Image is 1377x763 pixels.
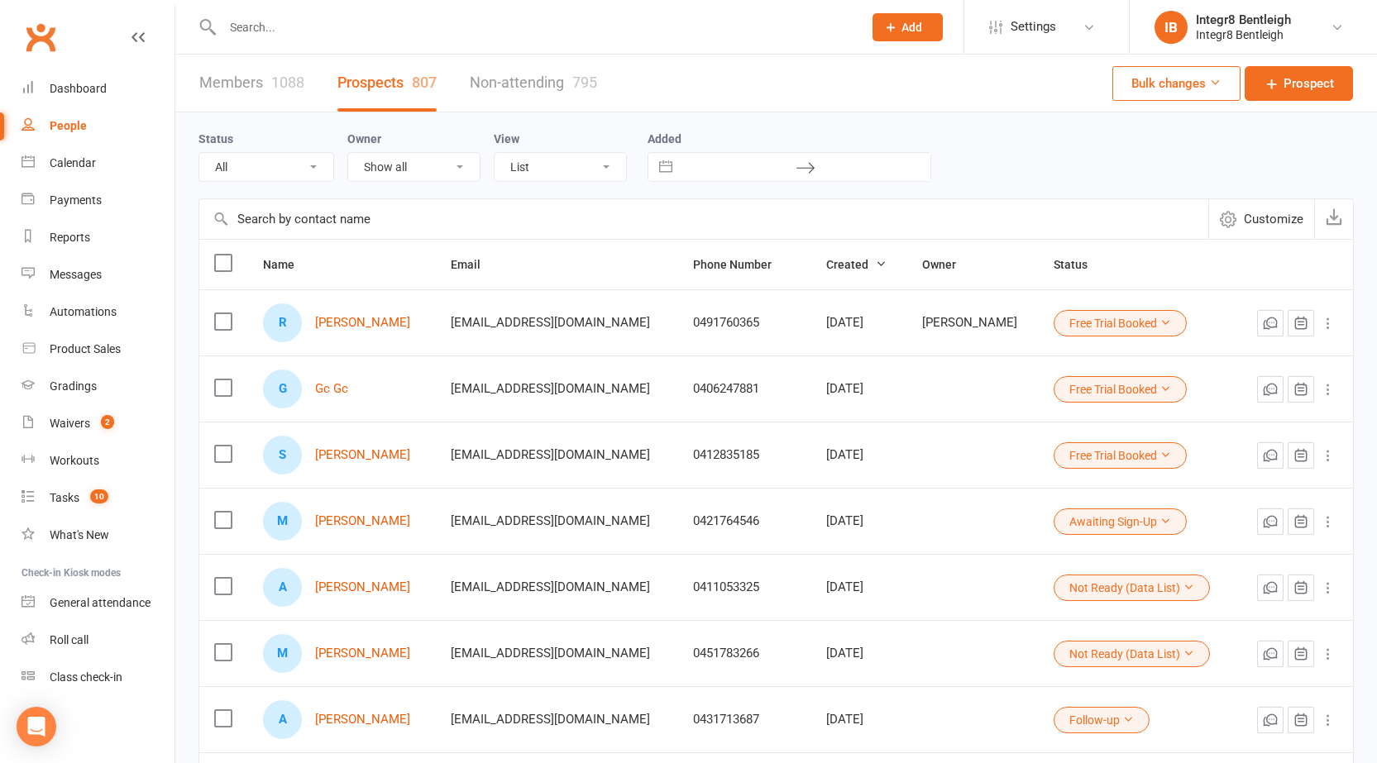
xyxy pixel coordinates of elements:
div: [DATE] [826,580,892,594]
a: Tasks 10 [22,479,175,517]
div: [DATE] [826,448,892,462]
div: Ryan [263,303,302,342]
div: Class check-in [50,670,122,684]
span: Email [451,258,499,271]
span: Name [263,258,313,271]
span: [EMAIL_ADDRESS][DOMAIN_NAME] [451,439,650,470]
a: Non-attending795 [470,55,597,112]
div: 0412835185 [693,448,797,462]
div: Integr8 Bentleigh [1196,12,1291,27]
a: Gc Gc [315,382,348,396]
a: Dashboard [22,70,175,107]
a: Workouts [22,442,175,479]
button: Customize [1208,199,1314,239]
span: [EMAIL_ADDRESS][DOMAIN_NAME] [451,505,650,536]
div: Open Intercom Messenger [17,707,56,746]
button: Interact with the calendar and add the check-in date for your trip. [651,153,681,181]
div: 0421764546 [693,514,797,528]
div: 0431713687 [693,713,797,727]
div: General attendance [50,596,151,609]
a: Waivers 2 [22,405,175,442]
div: Integr8 Bentleigh [1196,27,1291,42]
span: Phone Number [693,258,790,271]
span: Settings [1011,8,1056,45]
div: Calendar [50,156,96,169]
input: Search by contact name [199,199,1208,239]
button: Bulk changes [1112,66,1241,101]
div: Tasks [50,491,79,504]
a: [PERSON_NAME] [315,514,410,528]
div: 0491760365 [693,316,797,330]
div: Reports [50,231,90,244]
span: Prospect [1284,74,1334,93]
a: [PERSON_NAME] [315,316,410,330]
button: Add [873,13,943,41]
a: Automations [22,293,175,331]
div: [DATE] [826,316,892,330]
div: Maxim [263,502,302,541]
span: [EMAIL_ADDRESS][DOMAIN_NAME] [451,637,650,669]
a: Prospects807 [337,55,437,112]
div: [DATE] [826,514,892,528]
div: Gradings [50,379,97,393]
div: 0406247881 [693,382,797,396]
div: Waivers [50,417,90,430]
span: Add [901,21,922,34]
div: Product Sales [50,342,121,355]
span: Status [1054,258,1106,271]
button: Not Ready (Data List) [1054,575,1210,601]
span: [EMAIL_ADDRESS][DOMAIN_NAME] [451,307,650,338]
span: Owner [922,258,974,271]
div: Gc [263,370,302,408]
div: [DATE] [826,646,892,660]
div: What's New [50,528,109,541]
a: [PERSON_NAME] [315,713,410,727]
button: Follow-up [1054,707,1150,733]
label: Owner [347,132,381,145]
button: Awaiting Sign-Up [1054,508,1187,535]
a: Class kiosk mode [22,659,175,696]
a: Messages [22,256,175,293]
a: Product Sales [22,331,175,368]
button: Free Trial Booked [1054,310,1187,336]
span: Customize [1244,209,1303,229]
button: Status [1054,255,1106,274]
label: Status [198,132,233,145]
label: Added [648,132,931,145]
div: Messages [50,268,102,281]
a: [PERSON_NAME] [315,646,410,660]
a: Reports [22,219,175,256]
span: [EMAIL_ADDRESS][DOMAIN_NAME] [451,571,650,603]
div: 0451783266 [693,646,797,660]
input: Search... [218,16,851,39]
div: Alice [263,568,302,607]
div: Dashboard [50,82,107,95]
button: Email [451,255,499,274]
div: Anna [263,700,302,739]
a: Members1088 [199,55,304,112]
div: Automations [50,305,117,318]
div: Roll call [50,633,88,646]
a: People [22,107,175,145]
div: Sam [263,436,302,474]
div: Maceo [263,634,302,673]
button: Free Trial Booked [1054,376,1187,403]
a: Gradings [22,368,175,405]
a: Clubworx [20,17,61,58]
a: What's New [22,517,175,554]
div: 807 [412,74,437,91]
div: 0411053325 [693,580,797,594]
a: Payments [22,182,175,219]
a: General attendance kiosk mode [22,584,175,622]
span: 10 [90,489,108,503]
button: Name [263,255,313,274]
div: People [50,119,87,132]
div: 1088 [271,74,304,91]
span: [EMAIL_ADDRESS][DOMAIN_NAME] [451,373,650,404]
div: IB [1155,11,1188,44]
button: Created [826,255,887,274]
div: Payments [50,193,102,207]
a: Roll call [22,622,175,659]
button: Not Ready (Data List) [1054,641,1210,667]
div: [PERSON_NAME] [922,316,1025,330]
